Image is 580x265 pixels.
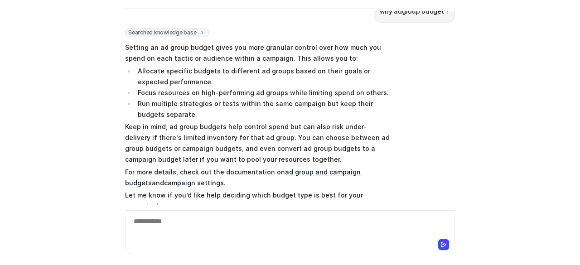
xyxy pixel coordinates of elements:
a: campaign settings [164,179,224,187]
p: Let me know if you’d like help deciding which budget type is best for your campaign! [125,190,390,212]
p: Setting an ad group budget gives you more granular control over how much you spend on each tactic... [125,42,390,64]
li: Allocate specific budgets to different ad groups based on their goals or expected performance. [135,66,390,87]
span: Searched knowledge base [125,28,209,37]
li: Run multiple strategies or tests within the same campaign but keep their budgets separate. [135,98,390,120]
p: why adgroup budget ? [380,6,449,17]
a: ad group and campaign budgets [125,168,361,187]
p: For more details, check out the documentation on and . [125,167,390,188]
p: Keep in mind, ad group budgets help control spend but can also risk under-delivery if there's lim... [125,121,390,165]
li: Focus resources on high-performing ad groups while limiting spend on others. [135,87,390,98]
